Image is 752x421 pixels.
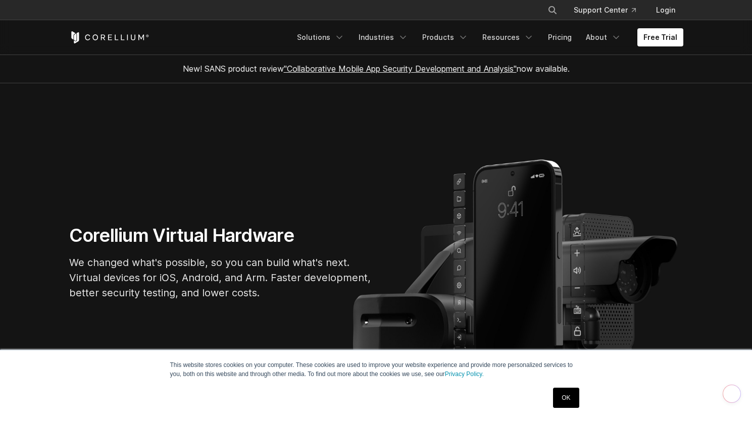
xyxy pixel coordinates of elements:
[284,64,517,74] a: "Collaborative Mobile App Security Development and Analysis"
[353,28,414,46] a: Industries
[543,1,562,19] button: Search
[69,31,149,43] a: Corellium Home
[648,1,683,19] a: Login
[183,64,570,74] span: New! SANS product review now available.
[476,28,540,46] a: Resources
[69,255,372,300] p: We changed what's possible, so you can build what's next. Virtual devices for iOS, Android, and A...
[291,28,683,46] div: Navigation Menu
[535,1,683,19] div: Navigation Menu
[416,28,474,46] a: Products
[291,28,350,46] a: Solutions
[69,224,372,247] h1: Corellium Virtual Hardware
[170,360,582,379] p: This website stores cookies on your computer. These cookies are used to improve your website expe...
[566,1,644,19] a: Support Center
[553,388,579,408] a: OK
[580,28,627,46] a: About
[445,371,484,378] a: Privacy Policy.
[542,28,578,46] a: Pricing
[637,28,683,46] a: Free Trial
